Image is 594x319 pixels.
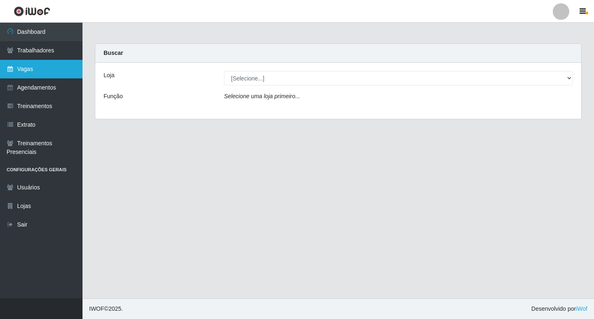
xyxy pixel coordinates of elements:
strong: Buscar [104,50,123,56]
i: Selecione uma loja primeiro... [224,93,300,99]
img: CoreUI Logo [14,6,50,17]
span: Desenvolvido por [531,305,587,313]
label: Função [104,92,123,101]
span: © 2025 . [89,305,123,313]
span: IWOF [89,305,104,312]
a: iWof [576,305,587,312]
label: Loja [104,71,114,80]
